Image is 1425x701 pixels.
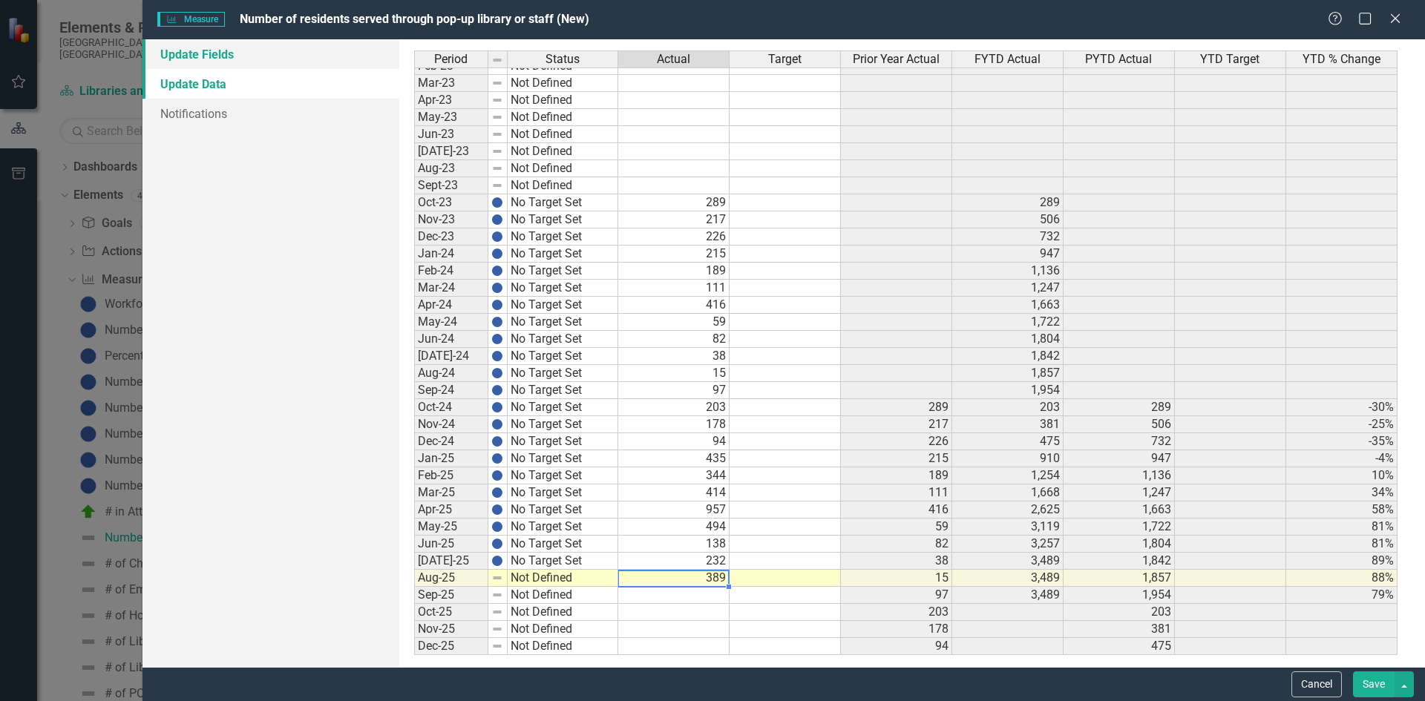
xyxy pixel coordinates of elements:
td: No Target Set [508,519,618,536]
td: 111 [618,280,730,297]
td: 215 [841,450,952,467]
td: 3,489 [952,587,1064,604]
span: Actual [657,53,690,66]
td: 1,954 [952,382,1064,399]
img: BgCOk07PiH71IgAAAABJRU5ErkJggg== [491,299,503,311]
td: 178 [618,416,730,433]
td: 947 [952,246,1064,263]
td: Oct-23 [414,194,488,211]
td: -25% [1286,416,1398,433]
td: 506 [952,211,1064,228]
td: 1,842 [1064,553,1175,570]
img: 8DAGhfEEPCf229AAAAAElFTkSuQmCC [491,128,503,140]
button: Save [1353,671,1395,697]
td: Not Defined [508,638,618,655]
td: 1,663 [1064,501,1175,519]
td: May-23 [414,109,488,126]
td: Sep-24 [414,382,488,399]
td: Not Defined [508,75,618,92]
td: Aug-25 [414,570,488,587]
img: BgCOk07PiH71IgAAAABJRU5ErkJggg== [491,333,503,345]
td: 3,489 [952,553,1064,570]
td: 203 [1064,604,1175,621]
td: Mar-25 [414,484,488,501]
td: 957 [618,501,730,519]
td: No Target Set [508,297,618,314]
td: 1,722 [1064,519,1175,536]
td: Feb-25 [414,467,488,484]
td: Sept-23 [414,177,488,194]
td: 381 [1064,621,1175,638]
img: BgCOk07PiH71IgAAAABJRU5ErkJggg== [491,538,503,550]
td: 416 [841,501,952,519]
td: Jun-25 [414,536,488,553]
td: 10% [1286,467,1398,484]
td: 1,668 [952,484,1064,501]
td: No Target Set [508,194,618,211]
td: No Target Set [508,246,618,263]
span: FYTD Actual [974,53,1041,66]
td: Jan-25 [414,450,488,467]
td: Not Defined [508,621,618,638]
td: Aug-24 [414,365,488,382]
td: Oct-24 [414,399,488,416]
td: Not Defined [508,570,618,587]
img: BgCOk07PiH71IgAAAABJRU5ErkJggg== [491,452,503,464]
td: 1,857 [1064,570,1175,587]
a: Update Fields [142,39,399,69]
td: No Target Set [508,450,618,467]
td: 89% [1286,553,1398,570]
td: 94 [841,638,952,655]
img: 8DAGhfEEPCf229AAAAAElFTkSuQmCC [491,589,503,601]
td: No Target Set [508,228,618,246]
td: 138 [618,536,730,553]
img: BgCOk07PiH71IgAAAABJRU5ErkJggg== [491,367,503,379]
td: [DATE]-25 [414,553,488,570]
td: 1,804 [952,331,1064,348]
td: No Target Set [508,263,618,280]
td: Jan-24 [414,246,488,263]
td: 215 [618,246,730,263]
img: 8DAGhfEEPCf229AAAAAElFTkSuQmCC [491,94,503,106]
img: BgCOk07PiH71IgAAAABJRU5ErkJggg== [491,231,503,243]
span: Period [434,53,468,66]
td: No Target Set [508,348,618,365]
td: No Target Set [508,536,618,553]
td: 189 [841,467,952,484]
td: No Target Set [508,484,618,501]
span: Prior Year Actual [853,53,940,66]
td: Jun-23 [414,126,488,143]
td: [DATE]-24 [414,348,488,365]
td: 59 [618,314,730,331]
td: 289 [1064,399,1175,416]
img: 8DAGhfEEPCf229AAAAAElFTkSuQmCC [491,572,503,584]
td: 203 [841,604,952,621]
img: BgCOk07PiH71IgAAAABJRU5ErkJggg== [491,265,503,277]
td: -35% [1286,433,1398,450]
td: 59 [841,519,952,536]
span: YTD % Change [1303,53,1380,66]
td: Mar-24 [414,280,488,297]
td: 494 [618,519,730,536]
td: No Target Set [508,467,618,484]
img: BgCOk07PiH71IgAAAABJRU5ErkJggg== [491,418,503,430]
td: 732 [952,228,1064,246]
td: 1,247 [952,280,1064,297]
td: Mar-23 [414,75,488,92]
td: Apr-23 [414,92,488,109]
td: 232 [618,553,730,570]
button: Cancel [1291,671,1342,697]
td: 1,247 [1064,484,1175,501]
td: 217 [841,416,952,433]
td: 414 [618,484,730,501]
td: 289 [952,194,1064,211]
td: Dec-25 [414,638,488,655]
td: May-25 [414,519,488,536]
td: 97 [618,382,730,399]
span: Number of residents served through pop-up library or staff (New) [240,12,589,26]
td: 81% [1286,519,1398,536]
img: BgCOk07PiH71IgAAAABJRU5ErkJggg== [491,521,503,533]
td: 732 [1064,433,1175,450]
td: 475 [952,433,1064,450]
td: No Target Set [508,399,618,416]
